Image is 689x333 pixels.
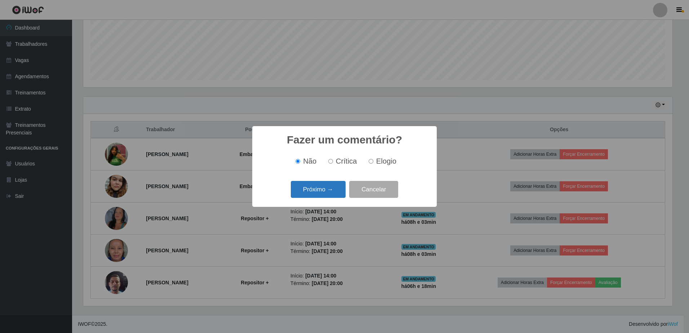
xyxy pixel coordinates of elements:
input: Não [295,159,300,164]
h2: Fazer um comentário? [287,133,402,146]
input: Crítica [328,159,333,164]
span: Crítica [336,157,357,165]
span: Não [303,157,316,165]
input: Elogio [369,159,373,164]
button: Próximo → [291,181,346,198]
span: Elogio [376,157,396,165]
button: Cancelar [349,181,398,198]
